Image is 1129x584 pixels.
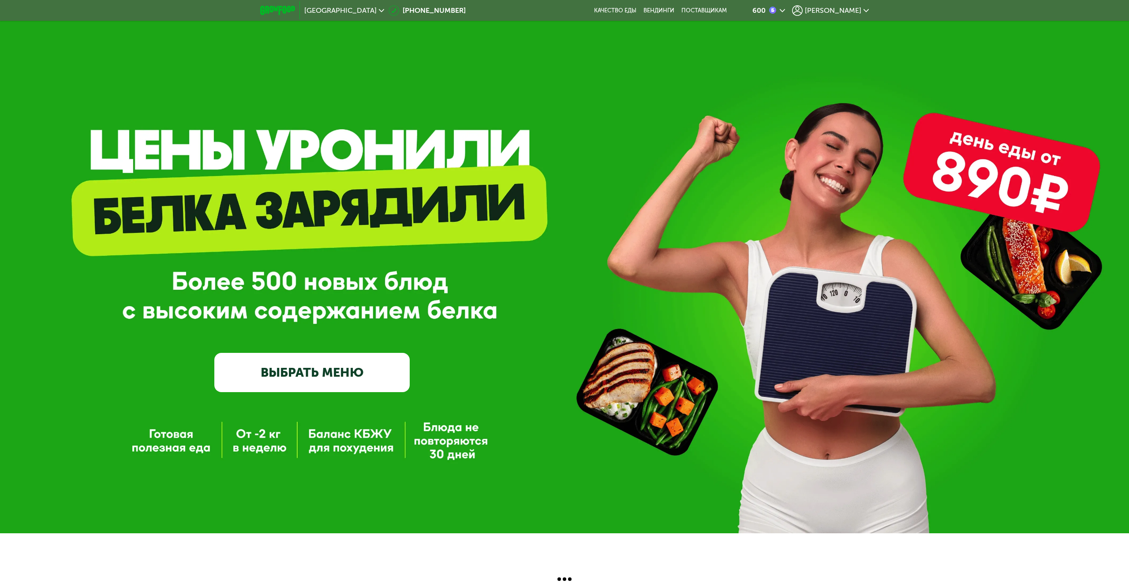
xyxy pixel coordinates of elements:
a: ВЫБРАТЬ МЕНЮ [214,353,410,392]
span: [GEOGRAPHIC_DATA] [304,7,377,14]
a: [PHONE_NUMBER] [389,5,466,16]
div: поставщикам [681,7,727,14]
div: 600 [752,7,766,14]
span: [PERSON_NAME] [805,7,861,14]
a: Вендинги [643,7,674,14]
a: Качество еды [594,7,636,14]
